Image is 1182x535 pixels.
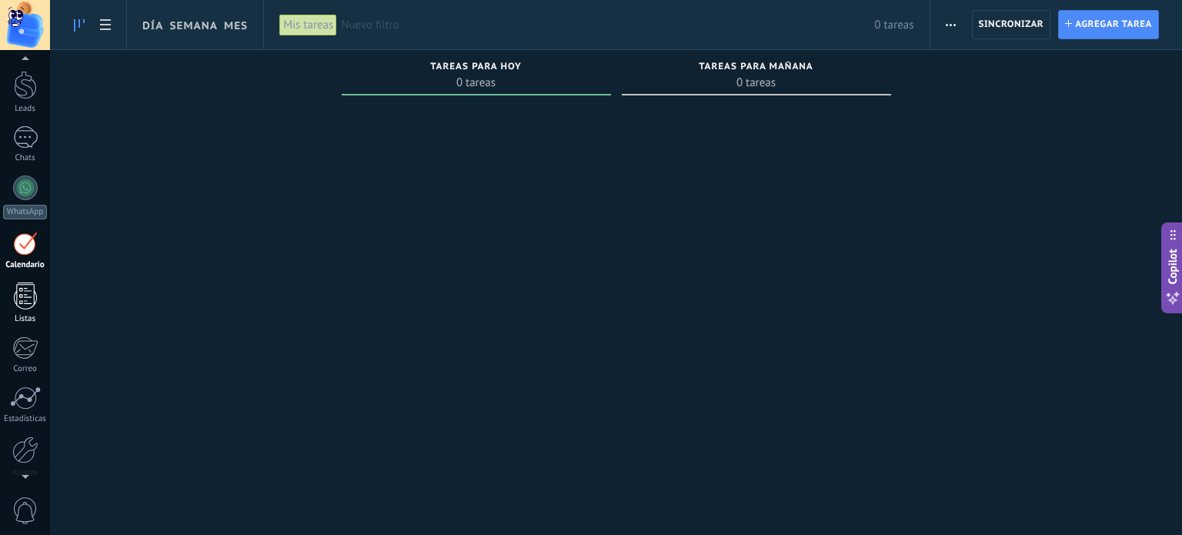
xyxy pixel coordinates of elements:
[629,75,883,90] span: 0 tareas
[874,18,913,32] span: 0 tareas
[349,62,603,75] div: Tareas para hoy
[3,205,47,219] div: WhatsApp
[1075,11,1152,38] span: Agregar tarea
[3,364,48,374] div: Correo
[972,10,1051,39] button: Sincronizar
[3,153,48,163] div: Chats
[1058,10,1159,39] button: Agregar tarea
[279,14,337,36] div: Mis tareas
[629,62,883,75] div: Tareas para mañana
[3,104,48,114] div: Leads
[940,10,962,39] button: Más
[699,62,813,72] span: Tareas para mañana
[3,314,48,324] div: Listas
[349,75,603,90] span: 0 tareas
[92,10,119,40] a: To-do list
[66,10,92,40] a: To-do line
[979,20,1044,29] span: Sincronizar
[341,18,874,32] span: Nuevo filtro
[3,414,48,424] div: Estadísticas
[3,260,48,270] div: Calendario
[1165,249,1180,284] span: Copilot
[430,62,522,72] span: Tareas para hoy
